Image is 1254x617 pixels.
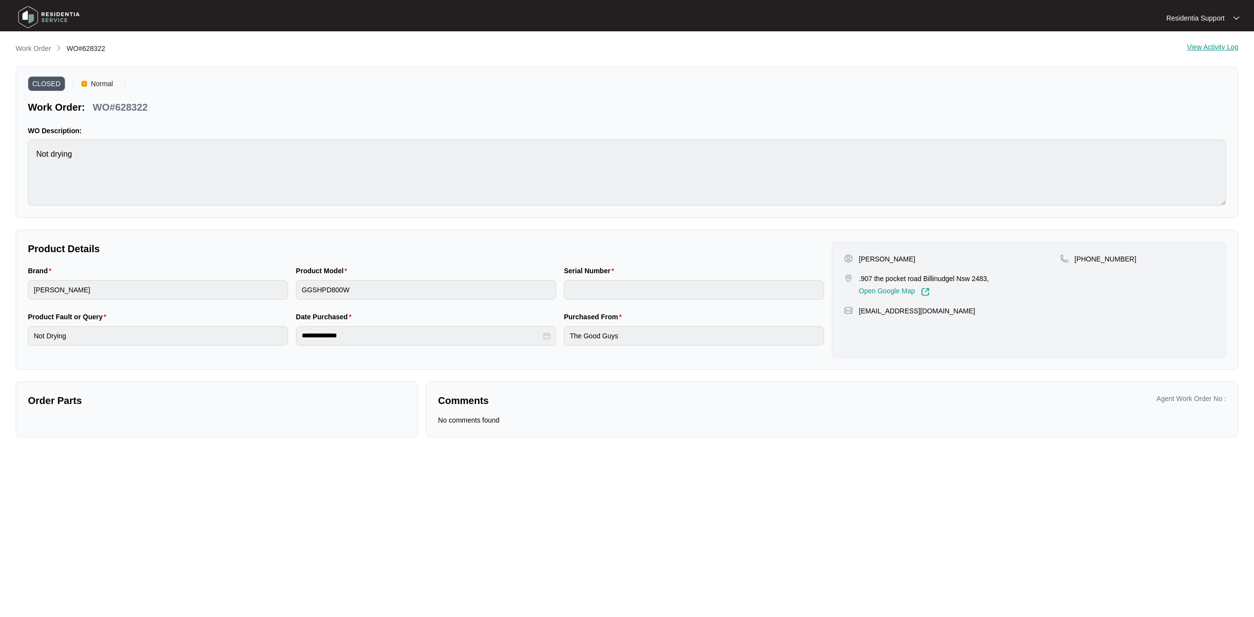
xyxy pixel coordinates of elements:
[28,140,1226,206] textarea: Not drying
[859,287,929,296] a: Open Google Map
[859,306,975,316] p: [EMAIL_ADDRESS][DOMAIN_NAME]
[564,312,626,322] label: Purchased From
[28,312,110,322] label: Product Fault or Query
[1187,43,1238,55] div: View Activity Log
[296,312,355,322] label: Date Purchased
[28,280,288,300] input: Brand
[564,326,824,346] input: Purchased From
[296,266,351,276] label: Product Model
[15,2,83,32] img: residentia service logo
[28,326,288,346] input: Product Fault or Query
[1233,16,1239,21] img: dropdown arrow
[844,306,853,315] img: map-pin
[438,394,825,407] p: Comments
[67,45,105,52] span: WO#628322
[302,331,541,341] input: Date Purchased
[1157,394,1226,403] p: Agent Work Order No :
[844,274,853,283] img: map-pin
[81,81,87,87] img: Vercel Logo
[438,415,499,425] p: No comments found
[296,280,556,300] input: Product Model
[564,266,618,276] label: Serial Number
[921,287,930,296] img: Link-External
[859,274,989,284] p: .907 the pocket road Billinudgel Nsw 2483,
[28,266,55,276] label: Brand
[55,44,63,52] img: chevron-right
[93,100,147,114] p: WO#628322
[16,44,51,53] p: Work Order
[844,254,853,263] img: user-pin
[28,100,85,114] p: Work Order:
[1075,254,1136,264] p: [PHONE_NUMBER]
[1060,254,1069,263] img: map-pin
[28,394,406,407] p: Order Parts
[1166,13,1225,23] p: Residentia Support
[28,126,1226,136] p: WO Description:
[28,242,824,256] p: Product Details
[87,76,117,91] span: Normal
[564,280,824,300] input: Serial Number
[14,44,53,54] a: Work Order
[859,254,915,264] p: [PERSON_NAME]
[28,76,65,91] span: CLOSED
